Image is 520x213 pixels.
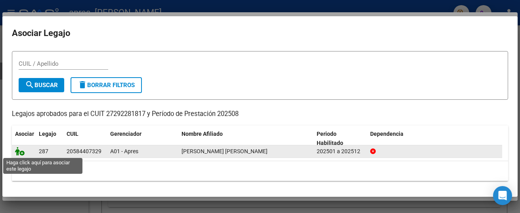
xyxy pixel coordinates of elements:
[12,126,36,152] datatable-header-cell: Asociar
[367,126,502,152] datatable-header-cell: Dependencia
[25,82,58,89] span: Buscar
[317,131,343,146] span: Periodo Habilitado
[110,148,138,154] span: A01 - Apres
[178,126,314,152] datatable-header-cell: Nombre Afiliado
[182,148,268,154] span: MELIA PEREZ GIAN FRANCO
[110,131,141,137] span: Gerenciador
[78,82,135,89] span: Borrar Filtros
[78,80,87,89] mat-icon: delete
[15,131,34,137] span: Asociar
[370,131,403,137] span: Dependencia
[36,126,63,152] datatable-header-cell: Legajo
[67,147,101,156] div: 20584407329
[12,109,508,119] p: Legajos aprobados para el CUIT 27292281817 y Período de Prestación 202508
[317,147,364,156] div: 202501 a 202512
[182,131,223,137] span: Nombre Afiliado
[107,126,178,152] datatable-header-cell: Gerenciador
[39,148,48,154] span: 287
[39,131,56,137] span: Legajo
[63,126,107,152] datatable-header-cell: CUIL
[19,78,64,92] button: Buscar
[12,26,508,41] h2: Asociar Legajo
[12,161,508,181] div: 1 registros
[67,131,78,137] span: CUIL
[314,126,367,152] datatable-header-cell: Periodo Habilitado
[493,186,512,205] div: Open Intercom Messenger
[71,77,142,93] button: Borrar Filtros
[25,80,34,89] mat-icon: search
